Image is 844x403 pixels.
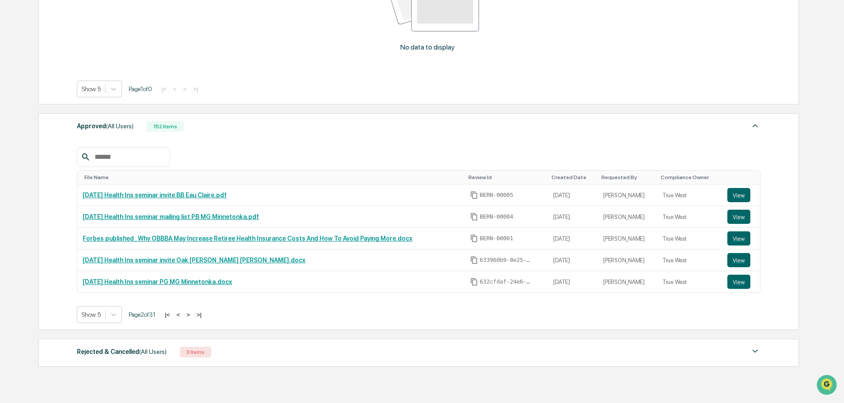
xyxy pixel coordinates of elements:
[84,174,461,180] div: Toggle SortBy
[727,253,750,267] button: View
[468,174,545,180] div: Toggle SortBy
[750,120,760,131] img: caret
[598,249,657,271] td: [PERSON_NAME]
[727,275,750,289] button: View
[750,346,760,357] img: caret
[180,347,211,357] div: 3 Items
[480,192,513,199] span: BERN-00005
[9,19,161,33] p: How can we help?
[83,192,227,199] a: [DATE] Health Ins seminar invite BB Eau Claire.pdf
[548,228,598,249] td: [DATE]
[159,85,169,93] button: |<
[548,184,598,206] td: [DATE]
[480,235,513,242] span: BERN-00001
[598,206,657,228] td: [PERSON_NAME]
[162,311,172,319] button: |<
[77,120,133,132] div: Approved
[129,311,156,318] span: Page 2 of 31
[727,253,755,267] a: View
[657,184,722,206] td: True West
[129,85,152,92] span: Page 1 of 0
[598,228,657,249] td: [PERSON_NAME]
[184,311,193,319] button: >
[18,111,57,120] span: Preclearance
[170,85,179,93] button: <
[470,234,478,242] span: Copy Id
[62,150,107,157] a: Powered byPylon
[139,348,167,355] span: (All Users)
[83,278,232,285] a: [DATE] Health Ins seminar PG MG Minnetonka.docx
[727,210,750,224] button: View
[83,213,259,220] a: [DATE] Health Ins seminar mailing list PB MG Minnetonka.pdf
[480,213,513,220] span: BERN-00004
[480,257,533,264] span: 633960b9-8e25-4ed3-9bf5-9b1ab3fd62de
[727,231,750,246] button: View
[657,271,722,292] td: True West
[77,346,167,357] div: Rejected & Cancelled
[548,249,598,271] td: [DATE]
[470,213,478,221] span: Copy Id
[30,68,145,77] div: Start new chat
[470,191,478,199] span: Copy Id
[480,278,533,285] span: 632cfdaf-24e6-44a0-b95e-edac2cbabf7d
[598,184,657,206] td: [PERSON_NAME]
[548,271,598,292] td: [DATE]
[601,174,654,180] div: Toggle SortBy
[174,311,182,319] button: <
[551,174,594,180] div: Toggle SortBy
[598,271,657,292] td: [PERSON_NAME]
[18,128,56,137] span: Data Lookup
[729,174,757,180] div: Toggle SortBy
[9,112,16,119] div: 🖐️
[5,125,59,141] a: 🔎Data Lookup
[470,256,478,264] span: Copy Id
[5,108,61,124] a: 🖐️Preclearance
[400,43,455,51] p: No data to display
[150,70,161,81] button: Start new chat
[83,235,412,242] a: Forbes published_ Why OBBBA May Increase Retiree Health Insurance Costs And How To Avoid Paying M...
[106,123,133,130] span: (All Users)
[190,85,201,93] button: >|
[88,150,107,157] span: Pylon
[816,374,840,398] iframe: Open customer support
[83,257,305,264] a: [DATE] Health Ins seminar invite Oak [PERSON_NAME] [PERSON_NAME].docx
[64,112,71,119] div: 🗄️
[194,311,204,319] button: >|
[30,77,112,84] div: We're available if you need us!
[73,111,110,120] span: Attestations
[727,275,755,289] a: View
[147,121,184,132] div: 152 Items
[9,129,16,136] div: 🔎
[657,228,722,249] td: True West
[180,85,189,93] button: >
[548,206,598,228] td: [DATE]
[9,68,25,84] img: 1746055101610-c473b297-6a78-478c-a979-82029cc54cd1
[657,206,722,228] td: True West
[657,249,722,271] td: True West
[727,210,755,224] a: View
[470,278,478,286] span: Copy Id
[727,188,755,202] a: View
[727,188,750,202] button: View
[61,108,113,124] a: 🗄️Attestations
[661,174,719,180] div: Toggle SortBy
[727,231,755,246] a: View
